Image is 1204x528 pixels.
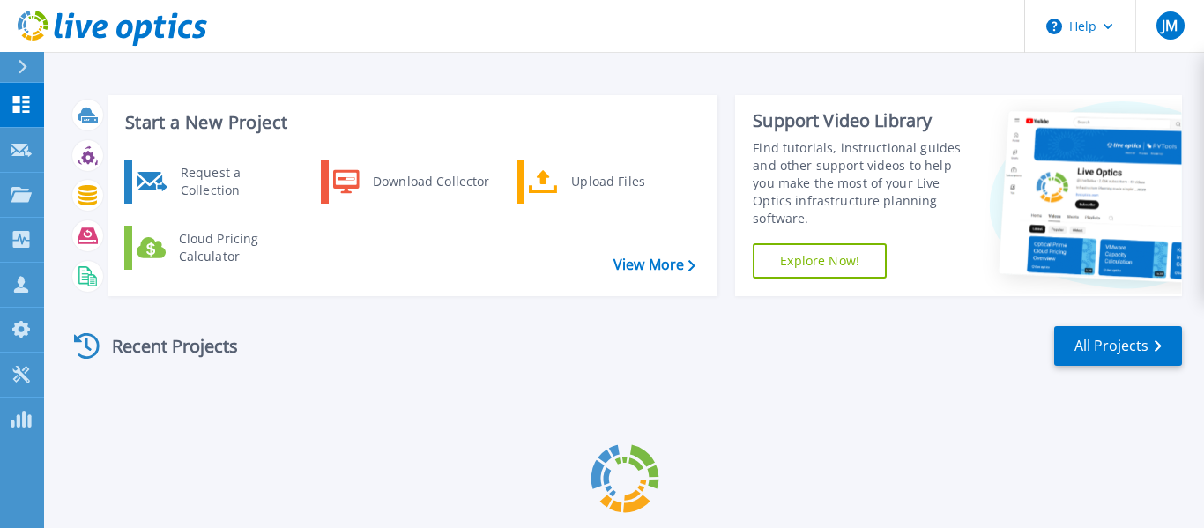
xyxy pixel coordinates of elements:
a: Request a Collection [124,160,305,204]
a: Download Collector [321,160,502,204]
div: Find tutorials, instructional guides and other support videos to help you make the most of your L... [753,139,975,227]
div: Download Collector [364,164,497,199]
div: Upload Files [562,164,693,199]
div: Recent Projects [68,324,262,368]
span: JM [1162,19,1178,33]
div: Cloud Pricing Calculator [170,230,301,265]
div: Support Video Library [753,109,975,132]
a: View More [613,257,695,273]
h3: Start a New Project [125,113,695,132]
div: Request a Collection [172,164,301,199]
a: Cloud Pricing Calculator [124,226,305,270]
a: Upload Files [517,160,697,204]
a: Explore Now! [753,243,887,279]
a: All Projects [1054,326,1182,366]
